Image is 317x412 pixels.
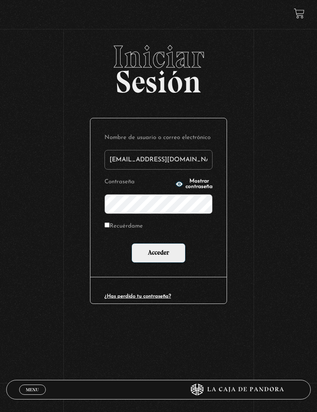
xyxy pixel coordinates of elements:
[104,294,171,299] a: ¿Has perdido tu contraseña?
[131,243,186,263] input: Acceder
[104,132,213,144] label: Nombre de usuario o correo electrónico
[294,8,304,19] a: View your shopping cart
[23,394,41,399] span: Cerrar
[6,41,311,72] span: Iniciar
[104,221,143,232] label: Recuérdame
[26,387,39,392] span: Menu
[175,179,213,190] button: Mostrar contraseña
[6,41,311,91] h2: Sesión
[104,177,173,188] label: Contraseña
[104,222,110,228] input: Recuérdame
[186,179,213,190] span: Mostrar contraseña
